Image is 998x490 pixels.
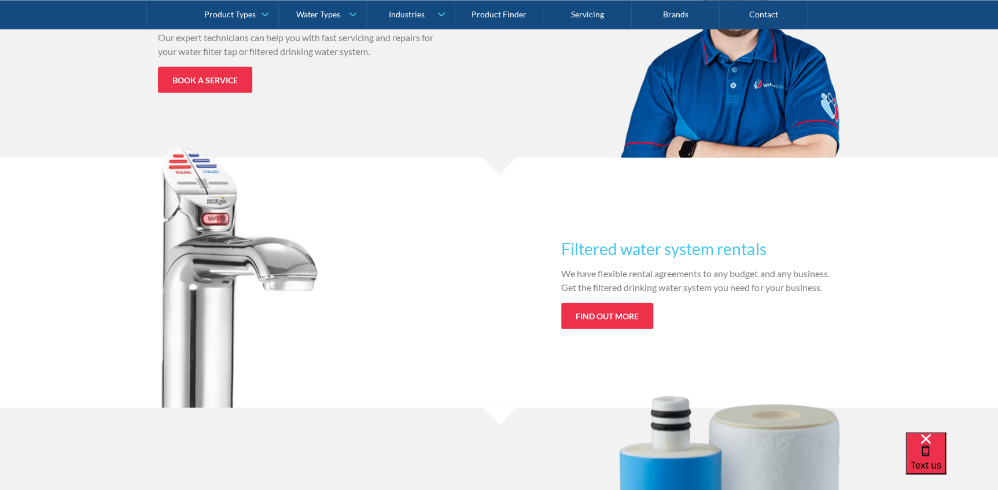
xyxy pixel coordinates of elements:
h3: Filtered water system rentals [561,237,840,261]
a: Find out more [561,303,653,329]
a: Book a service [158,67,252,93]
img: zip tap [158,146,322,408]
div: Water Types [296,9,340,19]
p: We have flexible rental agreements to any budget and any business. Get the filtered drinking wate... [561,267,840,294]
div: Product Types [204,9,256,19]
p: Our expert technicians can help you with fast servicing and repairs for your water filter tap or ... [158,31,437,58]
iframe: podium webchat widget bubble [905,432,998,490]
div: Industries [389,9,425,19]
